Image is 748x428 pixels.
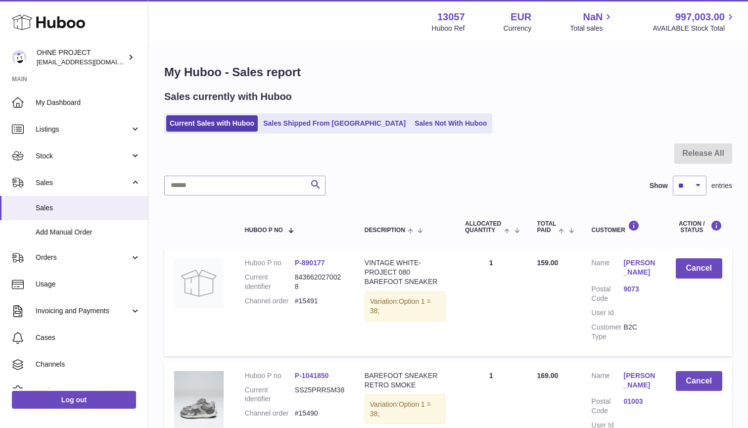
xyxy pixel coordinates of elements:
[624,258,656,277] a: [PERSON_NAME]
[537,221,557,234] span: Total paid
[245,258,295,268] dt: Huboo P no
[245,273,295,291] dt: Current identifier
[36,98,140,107] span: My Dashboard
[245,227,283,234] span: Huboo P no
[676,258,722,279] button: Cancel
[36,203,140,213] span: Sales
[295,273,345,291] dd: 8436620270028
[653,24,736,33] span: AVAILABLE Stock Total
[583,10,603,24] span: NaN
[624,323,656,341] dd: B2C
[166,115,258,132] a: Current Sales with Huboo
[245,385,295,404] dt: Current identifier
[537,259,559,267] span: 159.00
[36,151,130,161] span: Stock
[570,24,614,33] span: Total sales
[676,371,722,391] button: Cancel
[592,371,624,392] dt: Name
[365,394,445,424] div: Variation:
[370,400,431,418] span: Option 1 = 38;
[465,221,502,234] span: ALLOCATED Quantity
[592,258,624,280] dt: Name
[365,227,405,234] span: Description
[592,308,624,318] dt: User Id
[653,10,736,33] a: 997,003.00 AVAILABLE Stock Total
[36,125,130,134] span: Listings
[592,285,624,303] dt: Postal Code
[675,10,725,24] span: 997,003.00
[624,285,656,294] a: 9073
[37,58,145,66] span: [EMAIL_ADDRESS][DOMAIN_NAME]
[592,220,656,234] div: Customer
[295,409,345,418] dd: #15490
[245,296,295,306] dt: Channel order
[12,391,136,409] a: Log out
[36,253,130,262] span: Orders
[365,291,445,321] div: Variation:
[592,323,624,341] dt: Customer Type
[365,371,445,390] div: BAREFOOT SNEAKER RETRO SMOKE
[12,50,27,65] img: support@ohneproject.com
[537,372,559,380] span: 169.00
[650,181,668,190] label: Show
[37,48,126,67] div: OHNE PROJECT
[36,228,140,237] span: Add Manual Order
[432,24,465,33] div: Huboo Ref
[411,115,490,132] a: Sales Not With Huboo
[295,372,329,380] a: P-1041850
[36,360,140,369] span: Channels
[570,10,614,33] a: NaN Total sales
[295,259,325,267] a: P-890177
[676,220,722,234] div: Action / Status
[36,333,140,342] span: Cases
[624,397,656,406] a: 01003
[711,181,732,190] span: entries
[36,306,130,316] span: Invoicing and Payments
[370,297,431,315] span: Option 1 = 38;
[36,178,130,188] span: Sales
[295,385,345,404] dd: SS25PRRSM38
[164,64,732,80] h1: My Huboo - Sales report
[365,258,445,286] div: VINTAGE WHITE- PROJECT 080 BAREFOOT SNEAKER
[295,296,345,306] dd: #15491
[437,10,465,24] strong: 13057
[455,248,527,356] td: 1
[592,397,624,416] dt: Postal Code
[174,258,224,308] img: no-photo.jpg
[624,371,656,390] a: [PERSON_NAME]
[36,386,140,396] span: Settings
[245,409,295,418] dt: Channel order
[511,10,531,24] strong: EUR
[245,371,295,380] dt: Huboo P no
[504,24,532,33] div: Currency
[164,90,292,103] h2: Sales currently with Huboo
[260,115,409,132] a: Sales Shipped From [GEOGRAPHIC_DATA]
[36,280,140,289] span: Usage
